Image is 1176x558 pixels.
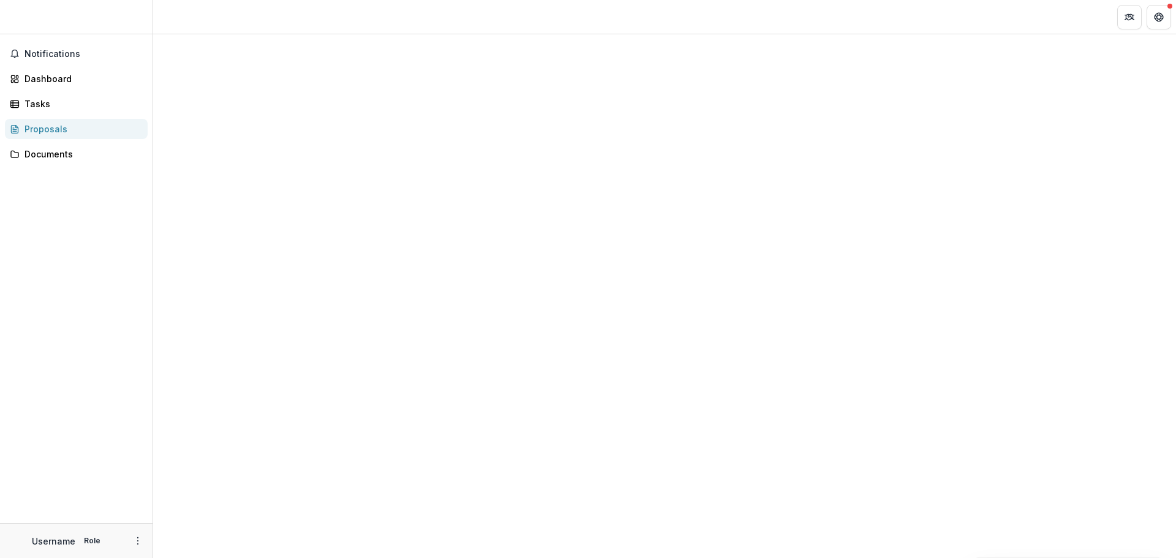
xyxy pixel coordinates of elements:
div: Proposals [24,123,138,135]
a: Dashboard [5,69,148,89]
button: Get Help [1147,5,1171,29]
button: Notifications [5,44,148,64]
span: Notifications [24,49,143,59]
div: Tasks [24,97,138,110]
a: Documents [5,144,148,164]
div: Documents [24,148,138,160]
a: Tasks [5,94,148,114]
button: More [130,533,145,548]
a: Proposals [5,119,148,139]
button: Partners [1117,5,1142,29]
p: Role [80,535,104,546]
div: Dashboard [24,72,138,85]
p: Username [32,535,75,548]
